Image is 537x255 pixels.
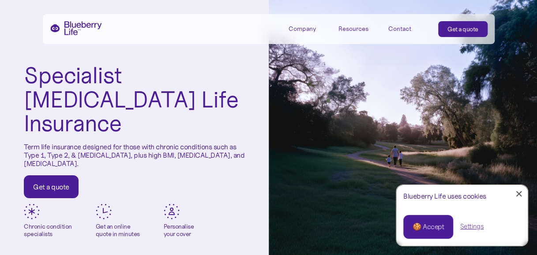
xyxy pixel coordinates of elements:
a: 🍪 Accept [403,215,453,239]
a: Get a quote [24,175,79,198]
div: Personalise your cover [164,223,194,238]
div: Contact [388,25,411,33]
div: 🍪 Accept [413,222,444,232]
div: Get an online quote in minutes [96,223,140,238]
p: Term life insurance designed for those with chronic conditions such as Type 1, Type 2, & [MEDICAL... [24,143,245,168]
div: Get a quote [33,182,69,191]
a: home [50,21,102,35]
div: Resources [338,21,378,36]
a: Settings [460,222,484,231]
div: Company [289,21,328,36]
div: Blueberry Life uses cookies [403,192,521,200]
div: Resources [338,25,368,33]
a: Contact [388,21,428,36]
div: Chronic condition specialists [24,223,72,238]
div: Get a quote [447,25,478,33]
div: Company [289,25,316,33]
a: Close Cookie Popup [510,185,528,203]
a: Get a quote [438,21,488,37]
h1: Specialist [MEDICAL_DATA] Life Insurance [24,63,245,136]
